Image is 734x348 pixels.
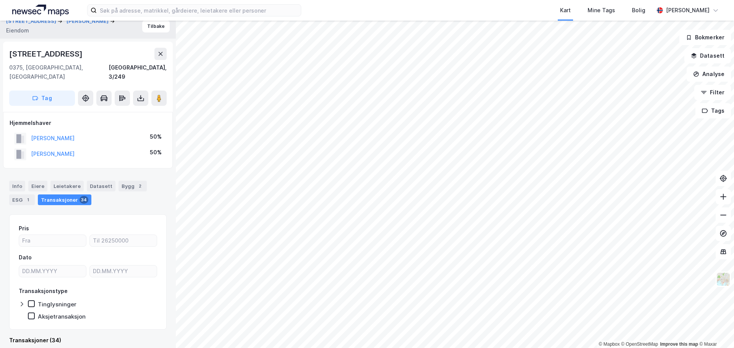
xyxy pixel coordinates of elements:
[687,66,731,82] button: Analyse
[716,272,731,286] img: Z
[97,5,301,16] input: Søk på adresse, matrikkel, gårdeiere, leietakere eller personer
[9,63,109,81] div: 0375, [GEOGRAPHIC_DATA], [GEOGRAPHIC_DATA]
[142,20,170,32] button: Tilbake
[50,181,84,191] div: Leietakere
[19,286,68,296] div: Transaksjonstype
[28,181,47,191] div: Eiere
[588,6,615,15] div: Mine Tags
[38,301,76,308] div: Tinglysninger
[679,30,731,45] button: Bokmerker
[90,235,157,246] input: Til 26250000
[660,342,698,347] a: Improve this map
[695,103,731,118] button: Tags
[9,181,25,191] div: Info
[19,235,86,246] input: Fra
[9,48,84,60] div: [STREET_ADDRESS]
[684,48,731,63] button: Datasett
[87,181,115,191] div: Datasett
[150,148,162,157] div: 50%
[38,194,91,205] div: Transaksjoner
[150,132,162,141] div: 50%
[621,342,658,347] a: OpenStreetMap
[6,26,29,35] div: Eiendom
[9,336,167,345] div: Transaksjoner (34)
[67,18,110,25] button: [PERSON_NAME]
[19,224,29,233] div: Pris
[19,265,86,277] input: DD.MM.YYYY
[80,196,88,204] div: 34
[90,265,157,277] input: DD.MM.YYYY
[119,181,147,191] div: Bygg
[109,63,167,81] div: [GEOGRAPHIC_DATA], 3/249
[632,6,645,15] div: Bolig
[694,85,731,100] button: Filter
[12,5,69,16] img: logo.a4113a55bc3d86da70a041830d287a7e.svg
[696,311,734,348] iframe: Chat Widget
[6,18,58,25] button: [STREET_ADDRESS]
[10,118,166,128] div: Hjemmelshaver
[24,196,32,204] div: 1
[9,194,35,205] div: ESG
[599,342,620,347] a: Mapbox
[696,311,734,348] div: Kontrollprogram for chat
[38,313,86,320] div: Aksjetransaksjon
[666,6,710,15] div: [PERSON_NAME]
[136,182,144,190] div: 2
[9,91,75,106] button: Tag
[19,253,32,262] div: Dato
[560,6,571,15] div: Kart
